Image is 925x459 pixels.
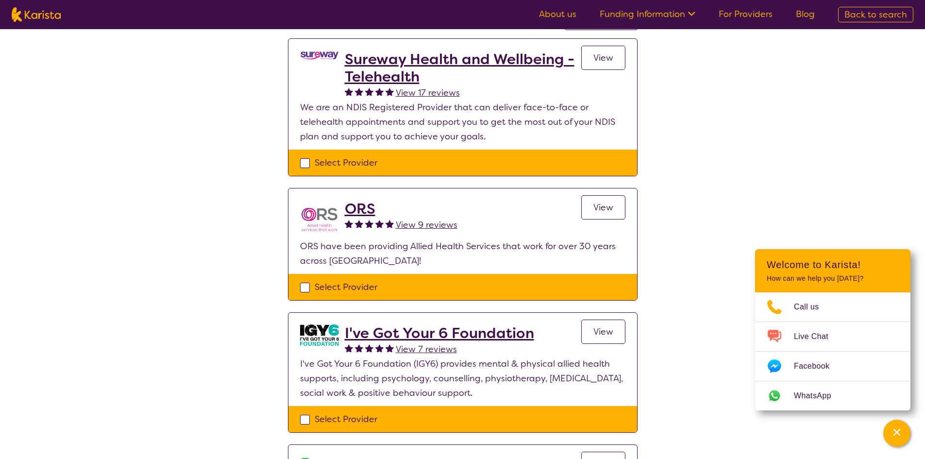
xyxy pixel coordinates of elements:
[355,87,363,96] img: fullstar
[300,200,339,239] img: nspbnteb0roocrxnmwip.png
[300,357,625,400] p: I've Got Your 6 Foundation (IGY6) provides mental & physical allied health supports, including ps...
[581,195,625,220] a: View
[345,324,534,342] a: I've Got Your 6 Foundation
[539,8,576,20] a: About us
[794,389,843,403] span: WhatsApp
[396,219,457,231] span: View 9 reviews
[396,87,460,99] span: View 17 reviews
[794,329,840,344] span: Live Chat
[719,8,773,20] a: For Providers
[355,220,363,228] img: fullstar
[355,344,363,352] img: fullstar
[396,342,457,357] a: View 7 reviews
[365,344,373,352] img: fullstar
[300,239,625,268] p: ORS have been providing Allied Health Services that work for over 30 years across [GEOGRAPHIC_DATA]!
[600,8,695,20] a: Funding Information
[386,87,394,96] img: fullstar
[300,51,339,61] img: vgwqq8bzw4bddvbx0uac.png
[345,87,353,96] img: fullstar
[300,100,625,144] p: We are an NDIS Registered Provider that can deliver face-to-face or telehealth appointments and s...
[755,292,910,410] ul: Choose channel
[345,344,353,352] img: fullstar
[838,7,913,22] a: Back to search
[396,343,457,355] span: View 7 reviews
[386,220,394,228] img: fullstar
[345,200,457,218] a: ORS
[593,202,613,213] span: View
[767,259,899,271] h2: Welcome to Karista!
[755,381,910,410] a: Web link opens in a new tab.
[396,85,460,100] a: View 17 reviews
[12,7,61,22] img: Karista logo
[300,324,339,346] img: aw0qclyvxjfem2oefjis.jpg
[883,420,910,447] button: Channel Menu
[796,8,815,20] a: Blog
[755,249,910,410] div: Channel Menu
[386,344,394,352] img: fullstar
[593,326,613,338] span: View
[345,220,353,228] img: fullstar
[396,218,457,232] a: View 9 reviews
[375,344,384,352] img: fullstar
[581,46,625,70] a: View
[593,52,613,64] span: View
[375,87,384,96] img: fullstar
[581,320,625,344] a: View
[794,300,831,314] span: Call us
[365,87,373,96] img: fullstar
[375,220,384,228] img: fullstar
[345,51,581,85] a: Sureway Health and Wellbeing - Telehealth
[844,9,907,20] span: Back to search
[767,274,899,283] p: How can we help you [DATE]?
[365,220,373,228] img: fullstar
[794,359,841,374] span: Facebook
